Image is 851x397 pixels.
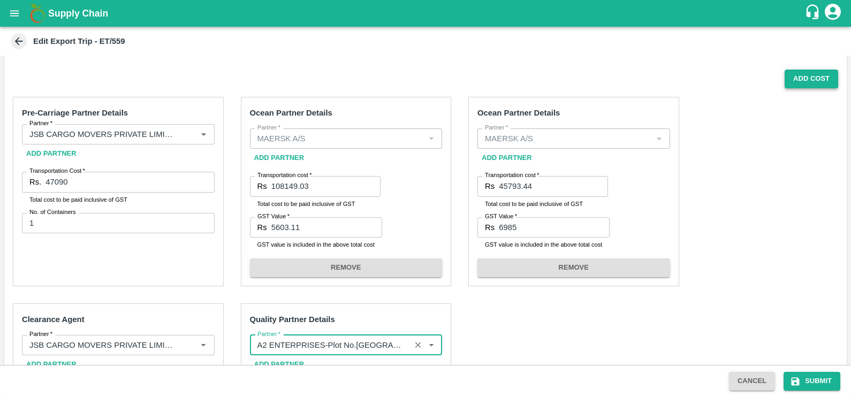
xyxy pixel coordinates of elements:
[784,372,840,391] button: Submit
[257,180,267,192] p: Rs
[22,355,81,374] button: Add Partner
[485,171,539,180] label: Transportation cost
[196,338,210,352] button: Open
[485,212,517,221] label: GST Value
[257,199,373,209] p: Total cost to be paid inclusive of GST
[785,70,838,88] button: Add Cost
[424,338,438,352] button: Open
[29,176,41,188] p: Rs.
[257,222,267,233] p: Rs
[477,258,670,277] button: REMOVE
[485,240,602,249] p: GST value is included in the above total cost
[27,3,48,24] img: logo
[22,109,128,117] strong: Pre-Carriage Partner Details
[250,315,335,324] strong: Quality Partner Details
[22,315,85,324] strong: Clearance Agent
[477,109,560,117] strong: Ocean Partner Details
[257,124,280,132] label: Partner
[29,330,52,339] label: Partner
[253,338,408,352] input: Select Partner
[25,338,180,352] input: Select Partner
[196,127,210,141] button: Open
[499,217,610,238] input: GST Included in the above cost
[250,149,309,167] button: Add Partner
[271,217,382,238] input: GST Included in the above cost
[29,167,85,175] label: Transportation Cost
[29,119,52,128] label: Partner
[257,212,290,221] label: GST Value
[804,4,823,23] div: customer-support
[250,355,309,374] button: Add Partner
[477,149,536,167] button: Add Partner
[29,195,207,204] p: Total cost to be paid inclusive of GST
[485,222,495,233] p: Rs
[2,1,27,26] button: open drawer
[257,171,311,180] label: Transportation cost
[257,330,280,339] label: Partner
[485,180,495,192] p: Rs
[29,208,76,217] label: No. of Containers
[253,132,422,146] input: Select Partner
[48,8,108,19] b: Supply Chain
[411,338,425,352] button: Clear
[823,2,842,25] div: account of current user
[481,132,649,146] input: Select Partner
[485,199,601,209] p: Total cost to be paid inclusive of GST
[729,372,775,391] button: Cancel
[250,109,332,117] strong: Ocean Partner Details
[33,37,125,45] b: Edit Export Trip - ET/559
[250,258,443,277] button: REMOVE
[485,124,508,132] label: Partner
[48,6,804,21] a: Supply Chain
[22,144,81,163] button: Add Partner
[257,240,375,249] p: GST value is included in the above total cost
[25,127,180,141] input: Select Partner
